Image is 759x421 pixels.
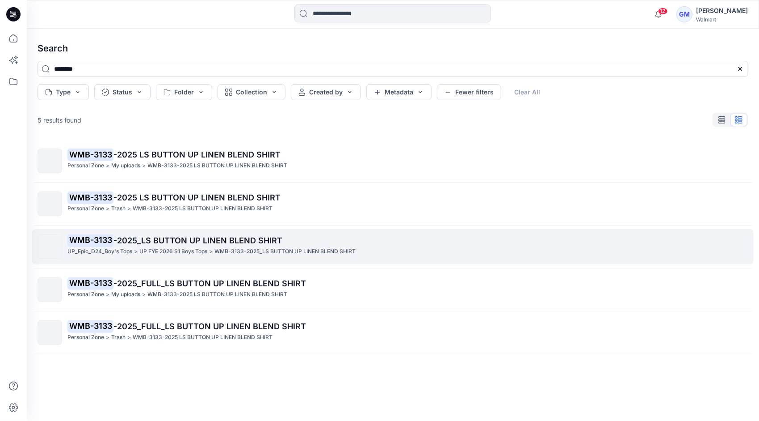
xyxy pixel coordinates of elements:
[106,204,109,213] p: >
[139,247,207,256] p: UP FYE 2026 S1 Boys Tops
[67,161,104,170] p: Personal Zone
[67,148,113,161] mark: WMB-3133
[156,84,212,100] button: Folder
[696,16,748,23] div: Walmart
[67,320,113,332] mark: WMB-3133
[113,193,281,202] span: -2025 LS BUTTON UP LINEN BLEND SHIRT
[67,191,113,204] mark: WMB-3133
[111,290,140,299] p: My uploads
[676,6,692,22] div: GM
[106,290,109,299] p: >
[113,236,282,245] span: -2025_LS BUTTON UP LINEN BLEND SHIRT
[67,333,104,342] p: Personal Zone
[142,161,146,170] p: >
[67,204,104,213] p: Personal Zone
[32,143,754,179] a: WMB-3133-2025 LS BUTTON UP LINEN BLEND SHIRTPersonal Zone>My uploads>WMB-3133-2025 LS BUTTON UP L...
[111,204,126,213] p: Trash
[142,290,146,299] p: >
[113,279,306,288] span: -2025_FULL_LS BUTTON UP LINEN BLEND SHIRT
[94,84,151,100] button: Status
[32,315,754,350] a: WMB-3133-2025_FULL_LS BUTTON UP LINEN BLEND SHIRTPersonal Zone>Trash>WMB-3133-2025 LS BUTTON UP L...
[147,290,287,299] p: WMB-3133-2025 LS BUTTON UP LINEN BLEND SHIRT
[366,84,432,100] button: Metadata
[658,8,668,15] span: 12
[696,5,748,16] div: [PERSON_NAME]
[67,234,113,247] mark: WMB-3133
[134,247,138,256] p: >
[147,161,287,170] p: WMB-3133-2025 LS BUTTON UP LINEN BLEND SHIRT
[437,84,501,100] button: Fewer filters
[111,333,126,342] p: Trash
[218,84,285,100] button: Collection
[127,204,131,213] p: >
[214,247,356,256] p: WMB-3133-2025_LS BUTTON UP LINEN BLEND SHIRT
[113,322,306,331] span: -2025_FULL_LS BUTTON UP LINEN BLEND SHIRT
[111,161,140,170] p: My uploads
[106,161,109,170] p: >
[67,290,104,299] p: Personal Zone
[133,204,273,213] p: WMB-3133-2025 LS BUTTON UP LINEN BLEND SHIRT
[38,115,81,125] p: 5 results found
[32,272,754,307] a: WMB-3133-2025_FULL_LS BUTTON UP LINEN BLEND SHIRTPersonal Zone>My uploads>WMB-3133-2025 LS BUTTON...
[209,247,213,256] p: >
[38,84,89,100] button: Type
[32,186,754,221] a: WMB-3133-2025 LS BUTTON UP LINEN BLEND SHIRTPersonal Zone>Trash>WMB-3133-2025 LS BUTTON UP LINEN ...
[113,150,281,159] span: -2025 LS BUTTON UP LINEN BLEND SHIRT
[127,333,131,342] p: >
[67,277,113,289] mark: WMB-3133
[106,333,109,342] p: >
[32,229,754,264] a: WMB-3133-2025_LS BUTTON UP LINEN BLEND SHIRTUP_Epic_D24_Boy's Tops>UP FYE 2026 S1 Boys Tops>WMB-3...
[67,247,132,256] p: UP_Epic_D24_Boy's Tops
[30,36,755,61] h4: Search
[291,84,361,100] button: Created by
[133,333,273,342] p: WMB-3133-2025 LS BUTTON UP LINEN BLEND SHIRT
